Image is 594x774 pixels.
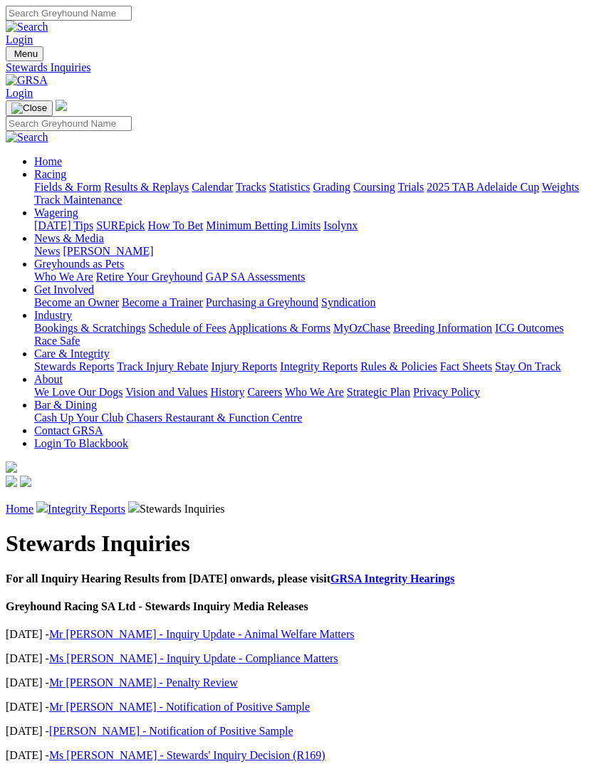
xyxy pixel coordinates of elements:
a: Purchasing a Greyhound [206,296,318,308]
a: Bookings & Scratchings [34,322,145,334]
div: Wagering [34,219,588,232]
p: [DATE] - [6,725,588,738]
div: Get Involved [34,296,588,309]
a: Care & Integrity [34,347,110,360]
a: Stewards Inquiries [6,61,588,74]
a: Minimum Betting Limits [206,219,321,231]
a: Track Maintenance [34,194,122,206]
a: Results & Replays [104,181,189,193]
a: Become a Trainer [122,296,203,308]
div: Racing [34,181,588,206]
a: Applications & Forms [229,322,330,334]
a: Login [6,87,33,99]
img: Search [6,131,48,144]
a: Breeding Information [393,322,492,334]
a: Bar & Dining [34,399,97,411]
a: Rules & Policies [360,360,437,372]
img: logo-grsa-white.png [6,461,17,473]
a: GAP SA Assessments [206,271,306,283]
img: GRSA [6,74,48,87]
a: Vision and Values [125,386,207,398]
input: Search [6,6,132,21]
a: Race Safe [34,335,80,347]
p: [DATE] - [6,676,588,689]
a: Trials [397,181,424,193]
div: Care & Integrity [34,360,588,373]
a: Mr [PERSON_NAME] - Notification of Positive Sample [49,701,310,713]
a: Home [34,155,62,167]
a: About [34,373,63,385]
a: Isolynx [323,219,358,231]
p: [DATE] - [6,652,588,665]
a: Cash Up Your Club [34,412,123,424]
a: Privacy Policy [413,386,480,398]
a: News [34,245,60,257]
a: Ms [PERSON_NAME] - Inquiry Update - Compliance Matters [49,652,338,664]
a: Retire Your Greyhound [96,271,203,283]
b: For all Inquiry Hearing Results from [DATE] onwards, please visit [6,572,454,585]
a: Strategic Plan [347,386,410,398]
a: Schedule of Fees [148,322,226,334]
a: Who We Are [34,271,93,283]
span: Menu [14,48,38,59]
div: Industry [34,322,588,347]
a: [PERSON_NAME] - Notification of Positive Sample [49,725,293,737]
a: Chasers Restaurant & Function Centre [126,412,302,424]
a: History [210,386,244,398]
p: [DATE] - [6,749,588,762]
a: Wagering [34,206,78,219]
a: Injury Reports [211,360,277,372]
div: News & Media [34,245,588,258]
a: Login [6,33,33,46]
button: Toggle navigation [6,100,53,116]
a: ICG Outcomes [495,322,563,334]
a: MyOzChase [333,322,390,334]
a: Statistics [269,181,311,193]
img: facebook.svg [6,476,17,487]
a: Mr [PERSON_NAME] - Inquiry Update - Animal Welfare Matters [49,628,355,640]
a: Weights [542,181,579,193]
a: Fields & Form [34,181,101,193]
a: Syndication [321,296,375,308]
a: Ms [PERSON_NAME] - Stewards' Inquiry Decision (R169) [49,749,325,761]
a: Grading [313,181,350,193]
div: About [34,386,588,399]
h4: Greyhound Racing SA Ltd - Stewards Inquiry Media Releases [6,600,588,613]
a: Fact Sheets [440,360,492,372]
a: [PERSON_NAME] [63,245,153,257]
a: Integrity Reports [280,360,358,372]
a: Integrity Reports [48,503,125,515]
div: Bar & Dining [34,412,588,424]
p: Stewards Inquiries [6,501,588,516]
a: Mr [PERSON_NAME] - Penalty Review [49,676,238,689]
a: Stewards Reports [34,360,114,372]
a: 2025 TAB Adelaide Cup [427,181,539,193]
img: logo-grsa-white.png [56,100,67,111]
a: Racing [34,168,66,180]
a: Careers [247,386,282,398]
a: Contact GRSA [34,424,103,436]
a: Greyhounds as Pets [34,258,124,270]
a: Coursing [353,181,395,193]
img: Close [11,103,47,114]
a: We Love Our Dogs [34,386,123,398]
a: How To Bet [148,219,204,231]
a: [DATE] Tips [34,219,93,231]
input: Search [6,116,132,131]
a: Login To Blackbook [34,437,128,449]
div: Greyhounds as Pets [34,271,588,283]
a: Stay On Track [495,360,561,372]
a: Industry [34,309,72,321]
a: Calendar [192,181,233,193]
button: Toggle navigation [6,46,43,61]
a: Tracks [236,181,266,193]
img: chevron-right.svg [128,501,140,513]
p: [DATE] - [6,628,588,641]
p: [DATE] - [6,701,588,713]
a: News & Media [34,232,104,244]
img: twitter.svg [20,476,31,487]
a: Home [6,503,33,515]
img: chevron-right.svg [36,501,48,513]
a: Who We Are [285,386,344,398]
